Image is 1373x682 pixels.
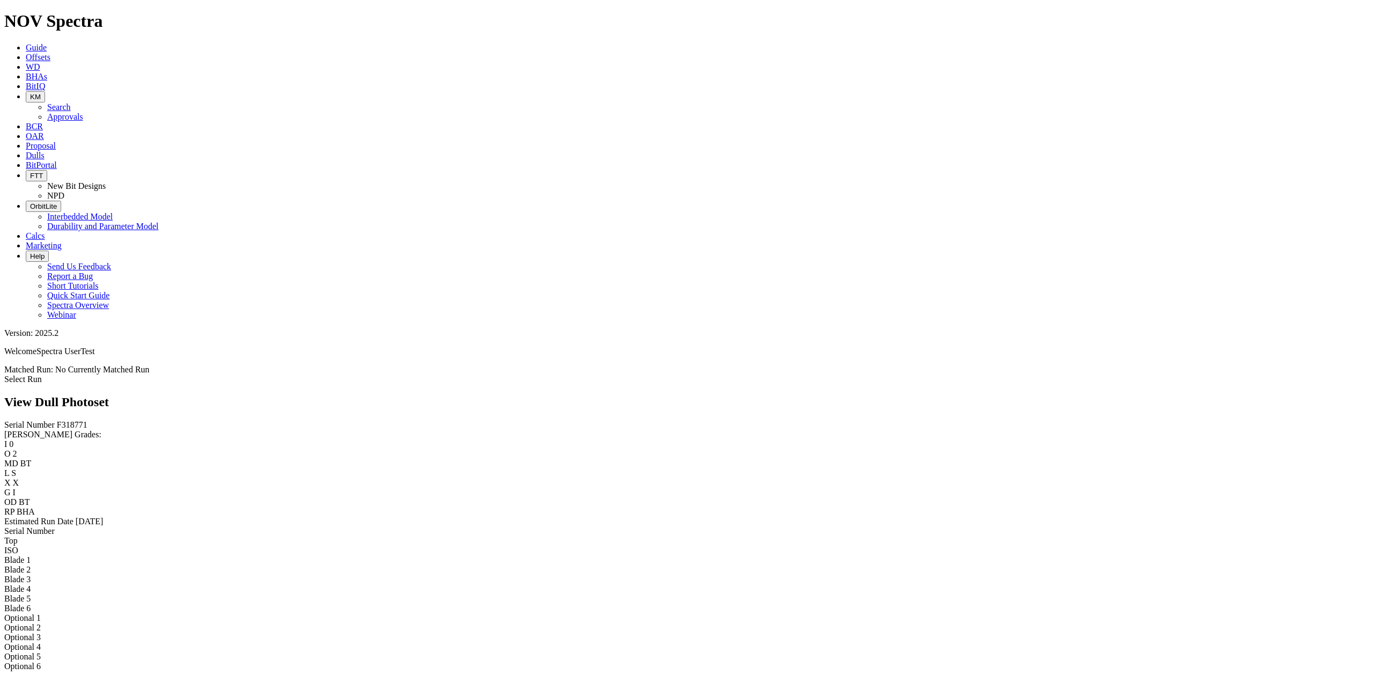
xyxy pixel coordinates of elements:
[47,191,64,200] a: NPD
[47,281,99,290] a: Short Tutorials
[26,170,47,181] button: FTT
[4,478,11,487] label: X
[4,594,31,603] span: Blade 5
[47,272,93,281] a: Report a Bug
[30,93,41,101] span: KM
[4,526,55,536] span: Serial Number
[4,395,1369,409] h2: View Dull Photoset
[4,507,14,516] label: RP
[57,420,87,429] span: F318771
[26,201,61,212] button: OrbitLite
[4,449,11,458] label: O
[76,517,104,526] span: [DATE]
[4,488,11,497] label: G
[47,222,159,231] a: Durability and Parameter Model
[4,604,31,613] span: Blade 6
[4,347,1369,356] p: Welcome
[19,497,29,507] span: BT
[11,468,16,478] span: S
[4,613,41,622] span: Optional 1
[4,430,1369,439] div: [PERSON_NAME] Grades:
[26,62,40,71] a: WD
[4,497,17,507] label: OD
[26,241,62,250] a: Marketing
[4,652,41,661] span: Optional 5
[9,439,13,449] span: 0
[4,642,41,651] span: Optional 4
[4,565,31,574] span: Blade 2
[47,181,106,190] a: New Bit Designs
[47,262,111,271] a: Send Us Feedback
[26,151,45,160] a: Dulls
[4,662,41,671] span: Optional 6
[4,468,9,478] label: L
[26,82,45,91] a: BitIQ
[47,212,113,221] a: Interbedded Model
[4,420,55,429] label: Serial Number
[4,555,31,564] span: Blade 1
[26,231,45,240] a: Calcs
[47,300,109,310] a: Spectra Overview
[26,251,49,262] button: Help
[47,291,109,300] a: Quick Start Guide
[26,43,47,52] a: Guide
[4,536,18,545] span: Top
[4,633,41,642] span: Optional 3
[26,72,47,81] a: BHAs
[4,365,53,374] span: Matched Run:
[47,102,71,112] a: Search
[26,160,57,170] a: BitPortal
[30,252,45,260] span: Help
[4,11,1369,31] h1: NOV Spectra
[4,546,18,555] span: ISO
[55,365,150,374] span: No Currently Matched Run
[4,375,42,384] a: Select Run
[4,575,31,584] span: Blade 3
[26,122,43,131] a: BCR
[4,584,31,593] span: Blade 4
[26,53,50,62] a: Offsets
[4,439,7,449] label: I
[36,347,95,356] span: Spectra UserTest
[13,488,16,497] span: I
[17,507,35,516] span: BHA
[13,449,17,458] span: 2
[47,112,83,121] a: Approvals
[4,623,41,632] span: Optional 2
[4,517,73,526] label: Estimated Run Date
[13,478,19,487] span: X
[47,310,76,319] a: Webinar
[20,459,31,468] span: BT
[26,141,56,150] a: Proposal
[30,172,43,180] span: FTT
[30,202,57,210] span: OrbitLite
[4,328,1369,338] div: Version: 2025.2
[4,459,18,468] label: MD
[26,91,45,102] button: KM
[26,131,44,141] a: OAR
